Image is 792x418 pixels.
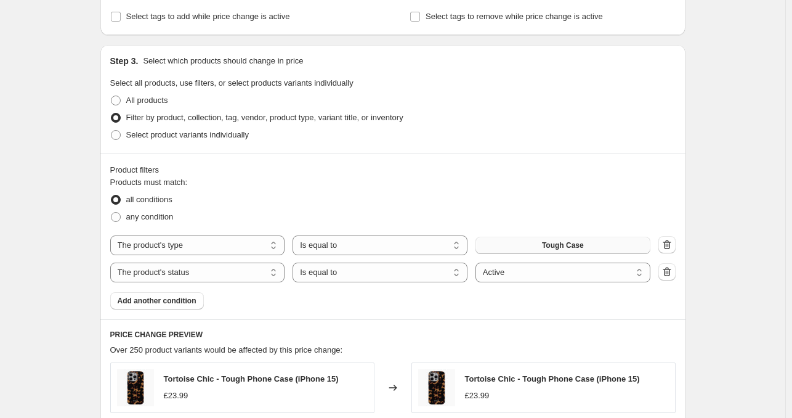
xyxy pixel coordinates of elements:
span: Over 250 product variants would be affected by this price change: [110,345,343,354]
span: Select tags to remove while price change is active [426,12,603,21]
h2: Step 3. [110,55,139,67]
span: all conditions [126,195,172,204]
span: Select all products, use filters, or select products variants individually [110,78,354,88]
span: Products must match: [110,178,188,187]
span: Add another condition [118,296,196,306]
span: Tortoise Chic - Tough Phone Case (iPhone 15) [465,374,640,383]
p: Select which products should change in price [143,55,303,67]
span: Tortoise Chic - Tough Phone Case (iPhone 15) [164,374,339,383]
span: Select tags to add while price change is active [126,12,290,21]
span: Select product variants individually [126,130,249,139]
button: Add another condition [110,292,204,309]
h6: PRICE CHANGE PREVIEW [110,330,676,340]
span: any condition [126,212,174,221]
img: Tough_Case_1_c0c3db26-d2a1-474f-a615-1f864d21dc34_80x.jpg [418,369,455,406]
button: Tough Case [475,237,650,254]
div: Product filters [110,164,676,176]
img: Tough_Case_1_c0c3db26-d2a1-474f-a615-1f864d21dc34_80x.jpg [117,369,154,406]
span: Tough Case [542,240,584,250]
span: All products [126,96,168,105]
span: Filter by product, collection, tag, vendor, product type, variant title, or inventory [126,113,403,122]
span: £23.99 [164,391,188,400]
span: £23.99 [465,391,490,400]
